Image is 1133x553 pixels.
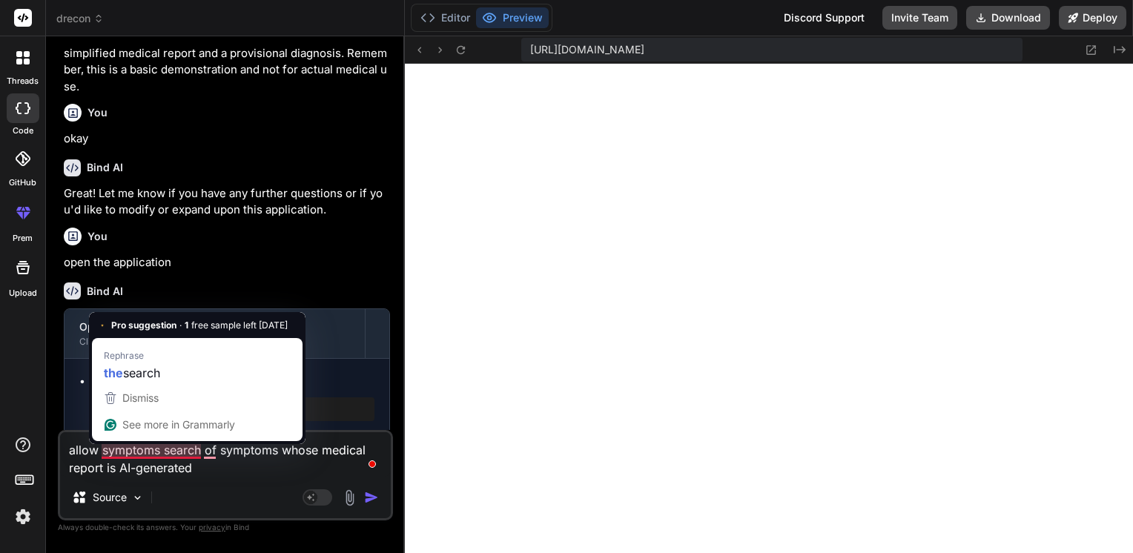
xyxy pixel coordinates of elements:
[65,309,365,358] button: Open Medical Report GeneratorClick to open Workbench
[79,336,350,348] div: Click to open Workbench
[56,11,104,26] span: drecon
[10,504,36,529] img: settings
[341,489,358,506] img: attachment
[64,130,390,148] p: okay
[775,6,873,30] div: Discord Support
[405,64,1133,553] iframe: Preview
[882,6,957,30] button: Invite Team
[414,7,476,28] button: Editor
[966,6,1050,30] button: Download
[87,284,123,299] h6: Bind AI
[64,185,390,219] p: Great! Let me know if you have any further questions or if you'd like to modify or expand upon th...
[199,523,225,532] span: privacy
[13,232,33,245] label: prem
[60,432,391,477] textarea: To enrich screen reader interactions, please activate Accessibility in Grammarly extension settings
[64,254,390,271] p: open the application
[13,125,33,137] label: code
[9,287,37,299] label: Upload
[1059,6,1126,30] button: Deploy
[131,491,144,504] img: Pick Models
[530,42,644,57] span: [URL][DOMAIN_NAME]
[7,75,39,87] label: threads
[87,160,123,175] h6: Bind AI
[58,520,393,534] p: Always double-check its answers. Your in Bind
[87,105,108,120] h6: You
[364,490,379,505] img: icon
[79,319,350,334] div: Open Medical Report Generator
[93,490,127,505] p: Source
[87,229,108,244] h6: You
[476,7,549,28] button: Preview
[9,176,36,189] label: GitHub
